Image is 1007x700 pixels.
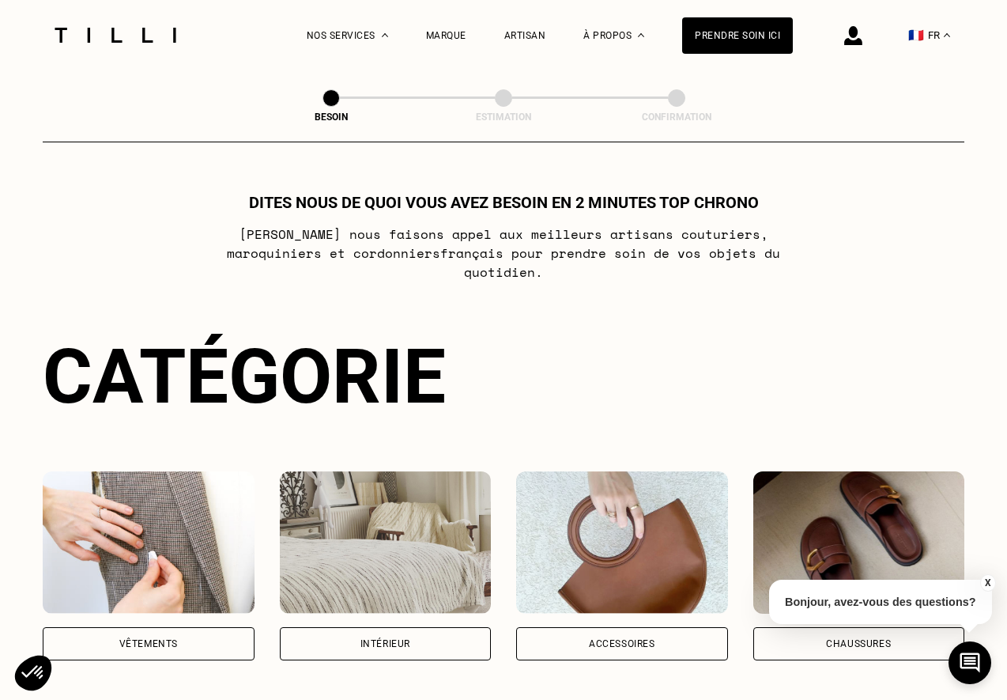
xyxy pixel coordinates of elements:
p: Bonjour, avez-vous des questions? [769,580,992,624]
div: Vêtements [119,639,178,649]
img: Vêtements [43,471,255,614]
img: Logo du service de couturière Tilli [49,28,182,43]
div: Catégorie [43,332,964,421]
div: Intérieur [360,639,410,649]
h1: Dites nous de quoi vous avez besoin en 2 minutes top chrono [249,193,759,212]
div: Chaussures [826,639,891,649]
img: Menu déroulant à propos [638,33,644,37]
a: Prendre soin ici [682,17,793,54]
div: Estimation [424,112,583,123]
button: X [979,574,995,592]
div: Confirmation [598,112,756,123]
img: menu déroulant [944,33,950,37]
span: 🇫🇷 [908,28,924,43]
p: [PERSON_NAME] nous faisons appel aux meilleurs artisans couturiers , maroquiniers et cordonniers ... [190,225,817,282]
img: Chaussures [753,471,965,614]
div: Besoin [252,112,410,123]
img: Accessoires [516,471,728,614]
a: Marque [426,30,466,41]
img: icône connexion [844,26,862,45]
a: Artisan [504,30,546,41]
img: Intérieur [280,471,492,614]
div: Accessoires [589,639,655,649]
img: Menu déroulant [382,33,388,37]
